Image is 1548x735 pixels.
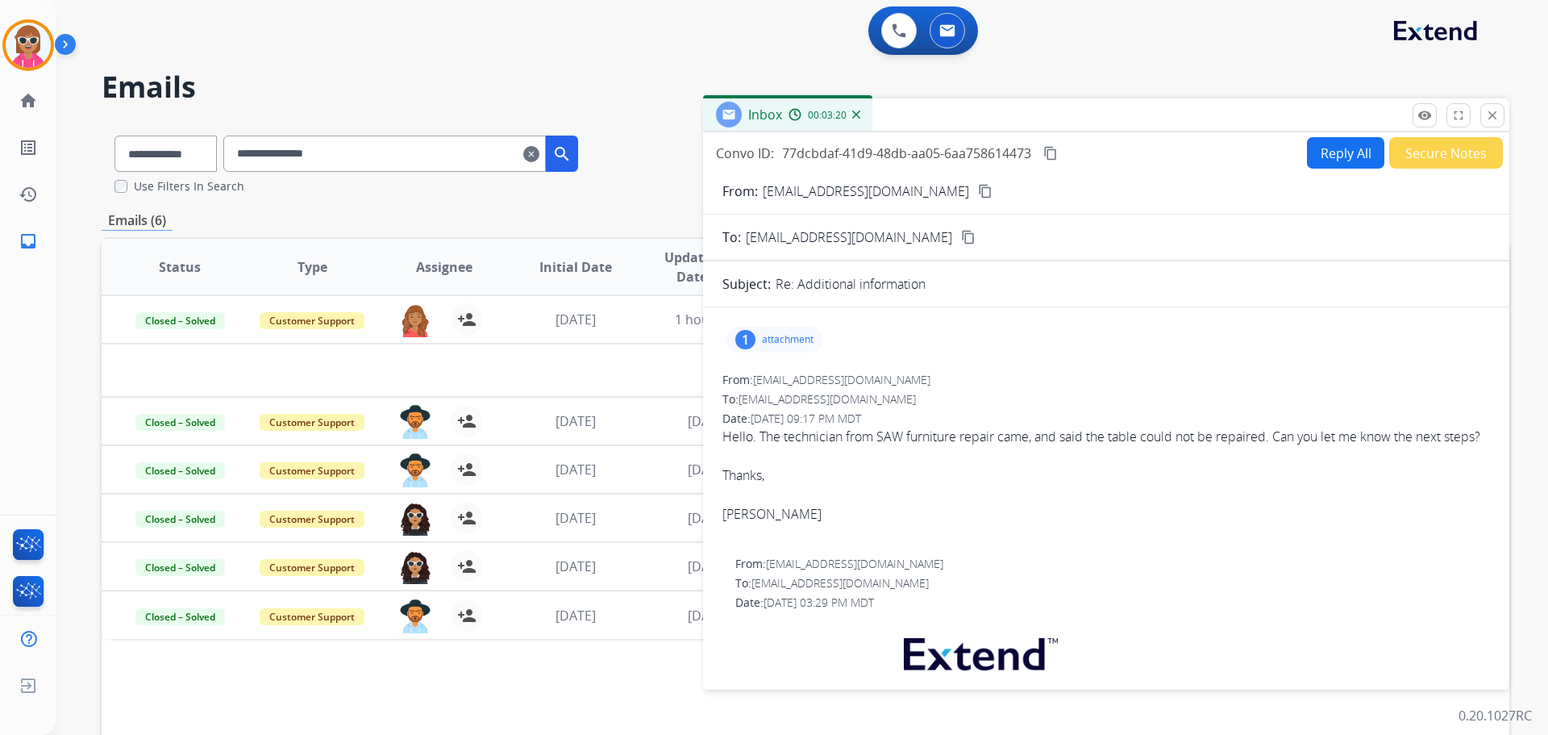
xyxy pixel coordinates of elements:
p: attachment [762,333,814,346]
span: [EMAIL_ADDRESS][DOMAIN_NAME] [766,556,943,571]
span: [DATE] [556,461,596,478]
span: [DATE] [688,558,728,575]
p: Re: Additional information [776,274,926,294]
span: Closed – Solved [135,462,225,479]
mat-icon: fullscreen [1451,108,1466,123]
mat-icon: inbox [19,232,38,251]
span: Customer Support [260,559,364,576]
span: Closed – Solved [135,312,225,329]
p: From: [722,182,758,201]
span: [DATE] [688,607,728,624]
img: agent-avatar [399,502,431,536]
span: [DATE] [556,311,596,328]
img: avatar [6,23,51,68]
span: [DATE] [688,461,728,478]
img: agent-avatar [399,405,431,439]
mat-icon: search [552,144,572,164]
span: [EMAIL_ADDRESS][DOMAIN_NAME] [739,391,916,407]
img: agent-avatar [399,453,431,487]
mat-icon: remove_red_eye [1417,108,1432,123]
p: To: [722,228,741,247]
mat-icon: content_copy [978,184,992,198]
img: agent-avatar [399,303,431,337]
div: Date: [722,411,1490,427]
span: [EMAIL_ADDRESS][DOMAIN_NAME] [746,228,952,247]
mat-icon: person_add [457,606,476,625]
span: Customer Support [260,312,364,329]
span: [DATE] [688,412,728,430]
span: 00:03:20 [808,109,847,122]
mat-icon: person_add [457,557,476,576]
mat-icon: person_add [457,411,476,431]
div: From: [722,372,1490,388]
span: 77dcbdaf-41d9-48db-aa05-6aa758614473 [782,144,1031,162]
span: Closed – Solved [135,511,225,528]
mat-icon: list_alt [19,138,38,157]
span: [DATE] [556,412,596,430]
span: [DATE] 09:17 PM MDT [751,411,861,426]
mat-icon: clear [523,144,539,164]
span: Updated Date [655,248,729,286]
span: Initial Date [539,257,612,277]
div: 1 [735,330,755,349]
mat-icon: person_add [457,460,476,479]
span: Customer Support [260,511,364,528]
span: Inbox [748,106,782,123]
div: Thanks, [722,466,1490,485]
span: Customer Support [260,462,364,479]
span: [DATE] [556,558,596,575]
span: [DATE] [688,509,728,527]
button: Secure Notes [1389,137,1503,169]
mat-icon: content_copy [1043,146,1058,161]
p: Convo ID: [716,144,774,163]
span: [DATE] [556,509,596,527]
span: [EMAIL_ADDRESS][DOMAIN_NAME] [751,575,929,591]
span: [DATE] [556,607,596,624]
img: agent-avatar [399,599,431,633]
span: [DATE] 03:29 PM MDT [764,595,874,610]
span: Closed – Solved [135,559,225,576]
span: Type [298,257,327,277]
p: 0.20.1027RC [1459,706,1532,725]
mat-icon: home [19,91,38,111]
mat-icon: close [1485,108,1500,123]
button: Reply All [1307,137,1384,169]
span: Closed – Solved [135,414,225,431]
span: Assignee [416,257,472,277]
div: Hello. The technician from SAW furniture repair came, and said the table could not be repaired. C... [722,427,1490,446]
div: To: [735,575,1490,591]
p: Emails (6) [102,211,173,231]
img: extend.png [884,619,1074,683]
p: [EMAIL_ADDRESS][DOMAIN_NAME] [763,182,969,201]
mat-icon: content_copy [961,230,976,244]
mat-icon: person_add [457,310,476,329]
div: Date: [735,595,1490,611]
span: Status [159,257,201,277]
div: From: [735,556,1490,572]
span: Customer Support [260,608,364,625]
span: Customer Support [260,414,364,431]
span: 1 hour ago [675,311,741,328]
div: [PERSON_NAME] [722,504,1490,524]
span: Closed – Solved [135,608,225,625]
p: Subject: [722,274,771,294]
mat-icon: person_add [457,508,476,528]
h2: Emails [102,71,1509,103]
img: agent-avatar [399,550,431,584]
mat-icon: history [19,185,38,204]
label: Use Filters In Search [134,178,244,194]
div: To: [722,391,1490,407]
span: [EMAIL_ADDRESS][DOMAIN_NAME] [753,372,930,387]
